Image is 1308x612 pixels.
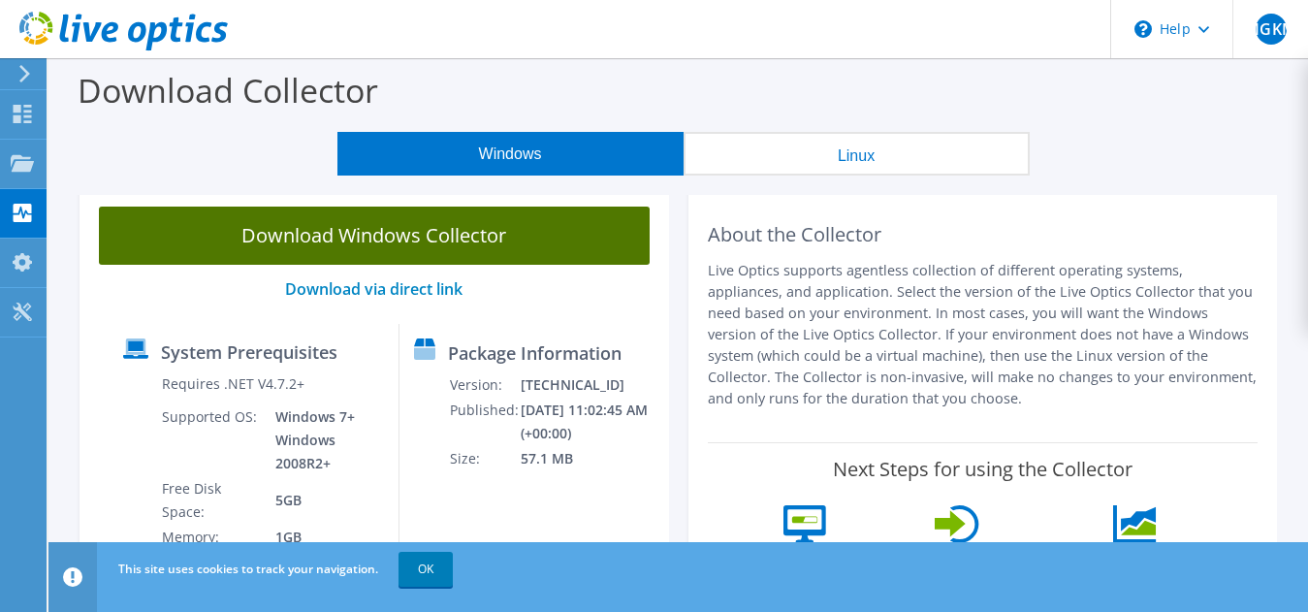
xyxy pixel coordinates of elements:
[520,446,660,471] td: 57.1 MB
[449,446,520,471] td: Size:
[161,525,261,550] td: Memory:
[162,374,304,394] label: Requires .NET V4.7.2+
[99,207,650,265] a: Download Windows Collector
[520,372,660,398] td: [TECHNICAL_ID]
[684,132,1030,176] button: Linux
[708,223,1259,246] h2: About the Collector
[161,404,261,476] td: Supported OS:
[161,342,337,362] label: System Prerequisites
[399,552,453,587] a: OK
[448,343,622,363] label: Package Information
[1134,20,1152,38] svg: \n
[78,68,378,113] label: Download Collector
[708,260,1259,409] p: Live Optics supports agentless collection of different operating systems, appliances, and applica...
[261,404,384,476] td: Windows 7+ Windows 2008R2+
[118,561,378,577] span: This site uses cookies to track your navigation.
[449,398,520,446] td: Published:
[261,525,384,550] td: 1GB
[285,278,463,300] a: Download via direct link
[337,132,684,176] button: Windows
[449,372,520,398] td: Version:
[1256,14,1287,45] span: MGKM
[833,458,1133,481] label: Next Steps for using the Collector
[520,398,660,446] td: [DATE] 11:02:45 AM (+00:00)
[161,476,261,525] td: Free Disk Space:
[261,476,384,525] td: 5GB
